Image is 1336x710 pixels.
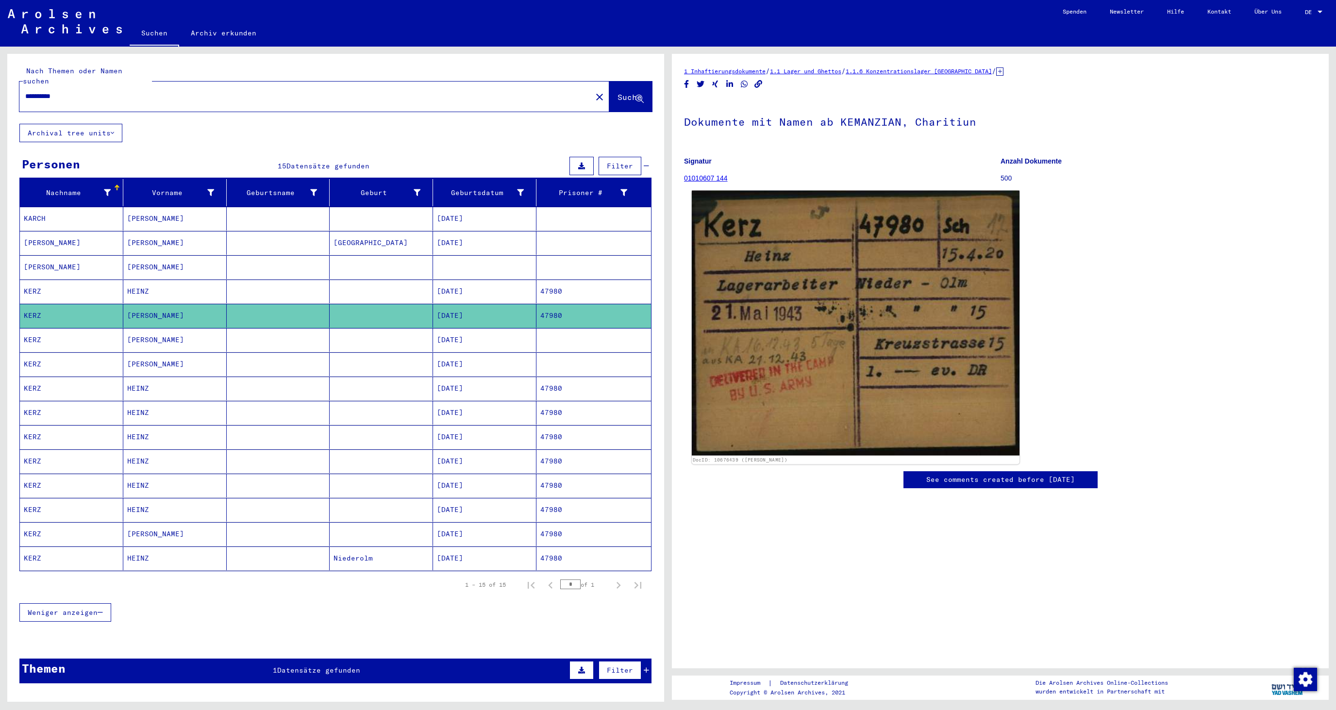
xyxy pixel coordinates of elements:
mat-cell: 47980 [536,304,651,328]
span: Weniger anzeigen [28,608,98,617]
mat-cell: [PERSON_NAME] [123,255,227,279]
div: Geburt‏ [334,188,420,198]
span: 15 [278,162,286,170]
div: Geburtsdatum [437,185,536,200]
button: Share on Twitter [696,78,706,90]
mat-cell: HEINZ [123,425,227,449]
mat-cell: [DATE] [433,474,536,497]
div: Prisoner # [540,188,627,198]
mat-cell: KERZ [20,401,123,425]
mat-cell: [DATE] [433,449,536,473]
span: / [766,66,770,75]
mat-cell: KERZ [20,449,123,473]
mat-cell: KERZ [20,498,123,522]
mat-cell: [DATE] [433,231,536,255]
mat-cell: [PERSON_NAME] [123,352,227,376]
span: DE [1305,9,1316,16]
div: Zustimmung ändern [1293,667,1317,691]
mat-cell: KERZ [20,522,123,546]
mat-cell: 47980 [536,280,651,303]
button: Copy link [753,78,764,90]
mat-cell: [PERSON_NAME] [123,522,227,546]
mat-header-cell: Prisoner # [536,179,651,206]
a: 1 Inhaftierungsdokumente [684,67,766,75]
mat-cell: 47980 [536,522,651,546]
a: 1.1.6 Konzentrationslager [GEOGRAPHIC_DATA] [846,67,992,75]
a: 1.1 Lager und Ghettos [770,67,841,75]
button: Share on Xing [710,78,720,90]
mat-cell: [DATE] [433,207,536,231]
mat-cell: 47980 [536,401,651,425]
span: Filter [607,666,633,675]
a: Datenschutzerklärung [772,678,860,688]
mat-cell: [PERSON_NAME] [20,255,123,279]
a: See comments created before [DATE] [926,475,1075,485]
mat-cell: KERZ [20,474,123,497]
mat-cell: [PERSON_NAME] [123,231,227,255]
mat-cell: Niederolm [330,546,433,570]
mat-cell: [DATE] [433,328,536,352]
span: Datensätze gefunden [286,162,369,170]
a: Suchen [130,21,179,47]
span: Datensätze gefunden [277,666,360,675]
button: Share on LinkedIn [725,78,735,90]
mat-header-cell: Geburt‏ [330,179,433,206]
span: / [992,66,996,75]
div: Geburtsdatum [437,188,524,198]
mat-cell: HEINZ [123,546,227,570]
mat-icon: close [594,91,605,103]
div: Themen [22,660,66,677]
button: Share on Facebook [682,78,692,90]
mat-cell: [DATE] [433,546,536,570]
a: Archiv erkunden [179,21,268,45]
mat-cell: HEINZ [123,401,227,425]
mat-cell: 47980 [536,449,651,473]
mat-cell: KERZ [20,280,123,303]
mat-cell: HEINZ [123,377,227,400]
mat-cell: 47980 [536,498,651,522]
div: Vorname [127,185,226,200]
div: Geburtsname [231,188,317,198]
mat-cell: [PERSON_NAME] [123,207,227,231]
div: Geburt‏ [334,185,433,200]
mat-header-cell: Nachname [20,179,123,206]
img: Arolsen_neg.svg [8,9,122,33]
mat-cell: [GEOGRAPHIC_DATA] [330,231,433,255]
mat-cell: KARCH [20,207,123,231]
mat-cell: HEINZ [123,280,227,303]
button: Suche [609,82,652,112]
button: Clear [590,87,609,106]
mat-header-cell: Geburtsdatum [433,179,536,206]
mat-cell: [DATE] [433,377,536,400]
mat-cell: [DATE] [433,401,536,425]
button: Weniger anzeigen [19,603,111,622]
button: First page [521,575,541,594]
mat-cell: 47980 [536,474,651,497]
mat-cell: KERZ [20,546,123,570]
mat-cell: HEINZ [123,498,227,522]
div: Nachname [24,188,111,198]
mat-cell: KERZ [20,377,123,400]
div: Vorname [127,188,214,198]
span: / [841,66,846,75]
div: Prisoner # [540,185,639,200]
div: Geburtsname [231,185,330,200]
a: DocID: 10676439 ([PERSON_NAME]) [693,457,787,463]
div: Nachname [24,185,123,200]
button: Filter [599,157,641,175]
span: Filter [607,162,633,170]
b: Signatur [684,157,712,165]
mat-cell: HEINZ [123,449,227,473]
img: Zustimmung ändern [1294,668,1317,691]
mat-cell: [DATE] [433,280,536,303]
mat-cell: [DATE] [433,352,536,376]
mat-cell: 47980 [536,377,651,400]
button: Share on WhatsApp [739,78,750,90]
mat-label: Nach Themen oder Namen suchen [23,66,122,85]
mat-cell: [PERSON_NAME] [20,231,123,255]
div: of 1 [560,580,609,589]
div: Personen [22,155,80,173]
button: Previous page [541,575,560,594]
button: Filter [599,661,641,679]
span: 1 [273,666,277,675]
